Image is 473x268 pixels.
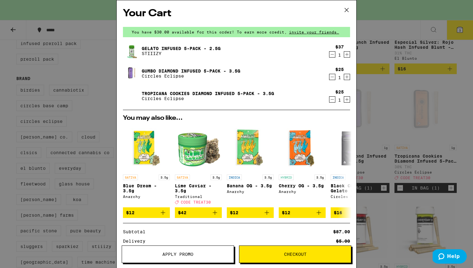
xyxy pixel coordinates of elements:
div: Anarchy [123,195,170,199]
p: Circles Eclipse [142,96,274,101]
div: $37 [335,44,344,49]
div: 1 [335,53,344,58]
button: Increment [344,51,350,58]
div: You have $30.00 available for this order! To earn more credit,invite your friends. [123,27,350,37]
div: $25 [335,67,344,72]
span: $12 [126,210,135,215]
div: Anarchy [227,190,274,194]
p: Blue Dream - 3.5g [123,183,170,193]
span: invite your friends. [287,30,341,34]
button: Add to bag [279,207,326,218]
p: Cherry OG - 3.5g [279,183,326,188]
p: Circles Eclipse [142,73,240,78]
span: $12 [230,210,238,215]
img: Anarchy - Cherry OG - 3.5g [279,124,326,171]
p: Lime Caviar - 3.5g [175,183,222,193]
div: Circles Base Camp [331,195,378,199]
img: Anarchy - Banana OG - 3.5g [227,124,274,171]
img: Traditional - Lime Caviar - 3.5g [175,124,222,171]
a: Tropicana Cookies Diamond Infused 5-Pack - 3.5g [142,91,274,96]
button: Add to bag [227,207,274,218]
a: Open page for Blue Dream - 3.5g from Anarchy [123,124,170,207]
img: Anarchy - Blue Dream - 3.5g [123,124,170,171]
img: Gelato Infused 5-Pack - 2.5g [123,42,140,60]
div: $5.00 [336,239,350,243]
div: $25 [335,89,344,94]
span: You have $30.00 available for this order! To earn more credit, [132,30,287,34]
img: Tropicana Cookies Diamond Infused 5-Pack - 3.5g [123,87,140,105]
button: Increment [344,74,350,80]
a: Open page for Lime Caviar - 3.5g from Traditional [175,124,222,207]
div: Delivery [123,239,150,243]
button: Add to bag [331,207,378,218]
p: Black Cherry Gelato - 3.5g [331,183,378,193]
p: 3.5g [314,174,326,180]
a: Gumbo Diamond Infused 5-Pack - 3.5g [142,68,240,73]
a: Gelato Infused 5-Pack - 2.5g [142,46,221,51]
h2: You may also like... [123,115,350,121]
p: INDICA [227,174,242,180]
a: Open page for Cherry OG - 3.5g from Anarchy [279,124,326,207]
h2: Your Cart [123,7,350,21]
span: $16 [334,210,342,215]
p: 3.5g [262,174,274,180]
p: SATIVA [175,174,190,180]
div: 1 [335,98,344,103]
button: Add to bag [175,207,222,218]
span: CODE TREAT30 [181,200,211,204]
button: Apply Promo [122,245,234,263]
iframe: Opens a widget where you can find more information [433,249,467,265]
a: Open page for Black Cherry Gelato - 3.5g from Circles Base Camp [331,124,378,207]
div: Traditional [175,195,222,199]
div: 1 [335,75,344,80]
div: $87.00 [333,230,350,234]
p: HYBRID [279,174,294,180]
a: Open page for Banana OG - 3.5g from Anarchy [227,124,274,207]
span: $12 [282,210,290,215]
div: Anarchy [279,190,326,194]
p: Banana OG - 3.5g [227,183,274,188]
button: Decrement [329,96,335,103]
img: Gumbo Diamond Infused 5-Pack - 3.5g [123,65,140,82]
button: Checkout [239,245,351,263]
img: Circles Base Camp - Black Cherry Gelato - 3.5g [331,124,378,171]
span: Checkout [284,252,307,256]
span: $42 [178,210,186,215]
button: Decrement [329,51,335,58]
p: 3.5g [159,174,170,180]
span: Apply Promo [162,252,193,256]
p: INDICA [331,174,346,180]
button: Add to bag [123,207,170,218]
button: Decrement [329,74,335,80]
button: Increment [344,96,350,103]
div: Subtotal [123,230,150,234]
p: STIIIZY [142,51,221,56]
p: 3.5g [211,174,222,180]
